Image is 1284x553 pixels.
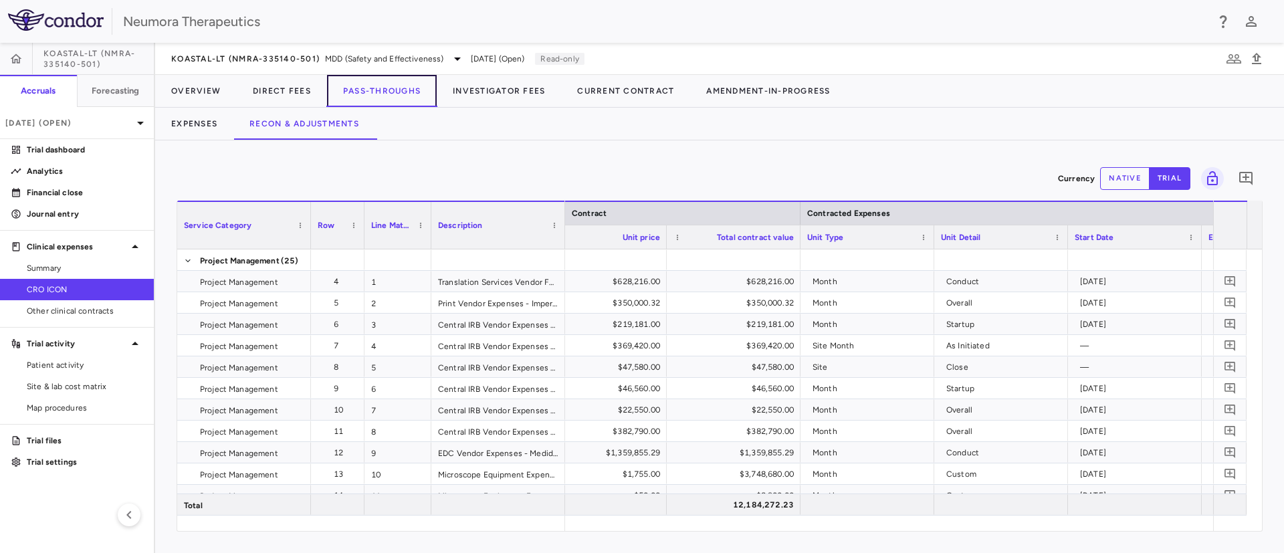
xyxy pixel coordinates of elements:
[323,442,358,463] div: 12
[27,338,127,350] p: Trial activity
[690,75,846,107] button: Amendment-In-Progress
[431,314,565,334] div: Central IRB Vendor Expenses - Advarra - Initial Review
[545,271,660,292] div: $628,216.00
[27,435,143,447] p: Trial files
[679,314,794,335] div: $219,181.00
[123,11,1206,31] div: Neumora Therapeutics
[184,495,203,516] span: Total
[545,356,660,378] div: $47,580.00
[1080,442,1195,463] div: [DATE]
[5,117,132,129] p: [DATE] (Open)
[1221,315,1239,333] button: Add comment
[364,271,431,292] div: 1
[471,53,525,65] span: [DATE] (Open)
[27,284,143,296] span: CRO ICON
[1221,422,1239,440] button: Add comment
[813,421,928,442] div: Month
[813,335,928,356] div: Site Month
[200,378,278,400] span: Project Management
[318,221,334,230] span: Row
[371,221,413,230] span: Line Match
[323,271,358,292] div: 4
[561,75,690,107] button: Current Contract
[1080,314,1195,335] div: [DATE]
[323,314,358,335] div: 6
[1221,272,1239,290] button: Add comment
[27,187,143,199] p: Financial close
[1058,173,1095,185] p: Currency
[717,233,794,242] span: Total contract value
[679,421,794,442] div: $382,790.00
[1221,465,1239,483] button: Add comment
[92,85,140,97] h6: Forecasting
[27,305,143,317] span: Other clinical contracts
[946,356,1061,378] div: Close
[1075,233,1114,242] span: Start Date
[679,399,794,421] div: $22,550.00
[27,165,143,177] p: Analytics
[364,292,431,313] div: 2
[545,292,660,314] div: $350,000.32
[679,463,794,485] div: $3,748,680.00
[431,463,565,484] div: Microscope Equipment Expenses - Quipment - Rental per Month
[946,442,1061,463] div: Conduct
[1080,335,1195,356] div: —
[323,421,358,442] div: 11
[1100,167,1150,190] button: native
[364,421,431,441] div: 8
[1224,446,1237,459] svg: Add comment
[1224,296,1237,309] svg: Add comment
[1221,443,1239,461] button: Add comment
[438,221,483,230] span: Description
[431,378,565,399] div: Central IRB Vendor Expenses - Advarra - Initial Review - Miscellaneous
[281,250,299,271] span: (25)
[27,456,143,468] p: Trial settings
[200,357,278,378] span: Project Management
[813,463,928,485] div: Month
[545,399,660,421] div: $22,550.00
[813,378,928,399] div: Month
[184,221,251,230] span: Service Category
[545,463,660,485] div: $1,755.00
[545,442,660,463] div: $1,359,855.29
[1235,167,1257,190] button: Add comment
[364,335,431,356] div: 4
[431,271,565,292] div: Translation Services Vendor Fees
[27,402,143,414] span: Map procedures
[364,463,431,484] div: 10
[325,53,444,65] span: MDD (Safety and Effectiveness)
[323,356,358,378] div: 8
[545,421,660,442] div: $382,790.00
[1080,399,1195,421] div: [DATE]
[807,209,890,218] span: Contracted Expenses
[27,241,127,253] p: Clinical expenses
[807,233,843,242] span: Unit Type
[1221,336,1239,354] button: Add comment
[431,335,565,356] div: Central IRB Vendor Expenses - Advarra - Continuing Review
[679,271,794,292] div: $628,216.00
[1221,379,1239,397] button: Add comment
[545,335,660,356] div: $369,420.00
[679,442,794,463] div: $1,359,855.29
[200,464,278,485] span: Project Management
[1080,271,1195,292] div: [DATE]
[323,399,358,421] div: 10
[813,271,928,292] div: Month
[233,108,375,140] button: Recon & Adjustments
[1224,425,1237,437] svg: Add comment
[946,314,1061,335] div: Startup
[1221,294,1239,312] button: Add comment
[1224,275,1237,288] svg: Add comment
[1221,486,1239,504] button: Add comment
[171,53,320,64] span: KOASTAL-LT (NMRA-335140-501)
[679,356,794,378] div: $47,580.00
[813,399,928,421] div: Month
[1080,356,1195,378] div: —
[813,442,928,463] div: Month
[364,378,431,399] div: 6
[323,292,358,314] div: 5
[21,85,56,97] h6: Accruals
[364,399,431,420] div: 7
[1224,360,1237,373] svg: Add comment
[813,292,928,314] div: Month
